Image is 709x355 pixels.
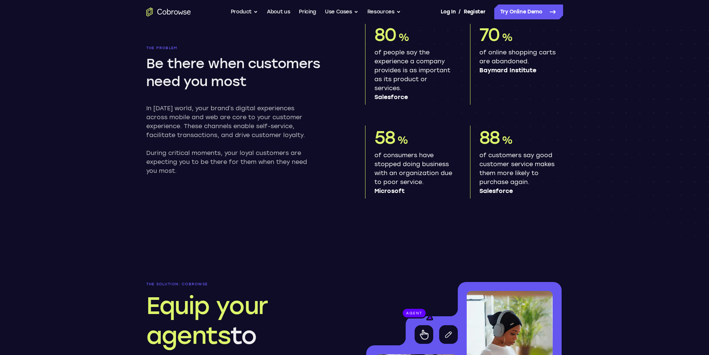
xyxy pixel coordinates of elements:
[146,282,344,286] p: The solution: Cobrowse
[374,24,397,45] span: 80
[502,31,512,44] span: %
[146,55,341,91] h2: Be there when customers need you most
[479,187,557,196] span: Salesforce
[367,4,401,19] button: Resources
[479,151,557,196] p: of customers say good customer service makes them more likely to purchase again.
[441,4,456,19] a: Log In
[146,149,314,175] p: During critical moments, your loyal customers are expecting you to be there for them when they ne...
[479,127,500,148] span: 88
[146,7,191,16] a: Go to the home page
[464,4,485,19] a: Register
[479,48,557,75] p: of online shopping carts are abandoned.
[146,46,344,50] p: The problem
[146,291,268,350] span: Equip your agents
[325,4,358,19] button: Use Cases
[374,151,452,196] p: of consumers have stopped doing business with an organization due to poor service.
[494,4,563,19] a: Try Online Demo
[397,134,408,146] span: %
[374,48,452,102] p: of people say the experience a company provides is as important as its product or services.
[479,24,500,45] span: 70
[398,31,409,44] span: %
[146,104,314,140] p: In [DATE] world, your brand’s digital experiences across mobile and web are core to your customer...
[502,134,512,146] span: %
[479,66,557,75] span: Baymard Institute
[374,187,452,196] span: Microsoft
[231,4,258,19] button: Product
[374,93,452,102] span: Salesforce
[459,7,461,16] span: /
[299,4,316,19] a: Pricing
[374,127,396,148] span: 58
[267,4,290,19] a: About us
